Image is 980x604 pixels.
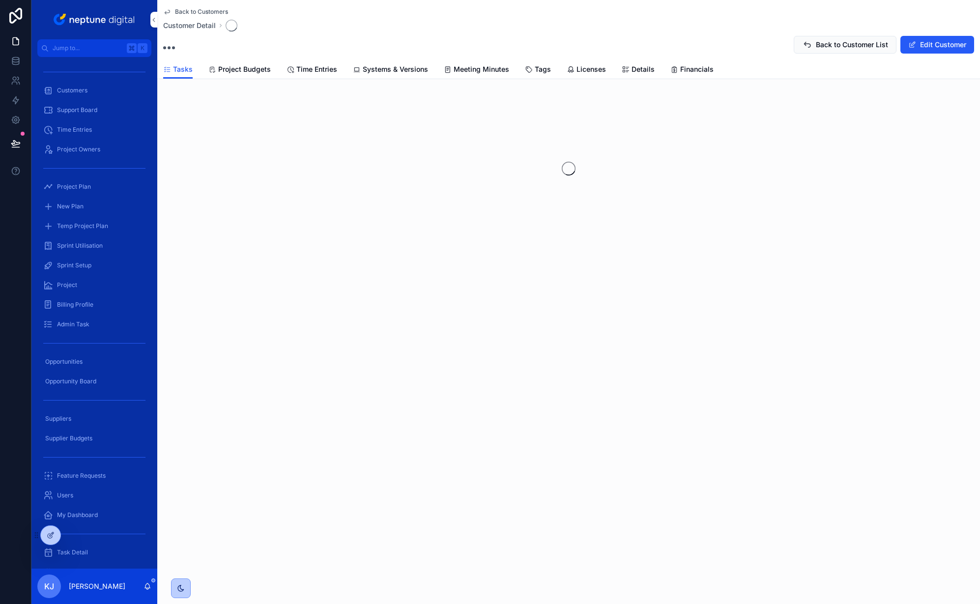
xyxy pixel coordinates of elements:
[816,40,888,50] span: Back to Customer List
[139,44,146,52] span: K
[353,60,428,80] a: Systems & Versions
[37,506,151,524] a: My Dashboard
[37,296,151,314] a: Billing Profile
[37,217,151,235] a: Temp Project Plan
[632,64,655,74] span: Details
[57,281,77,289] span: Project
[175,8,228,16] span: Back to Customers
[37,430,151,447] a: Supplier Budgets
[37,101,151,119] a: Support Board
[57,106,97,114] span: Support Board
[363,64,428,74] span: Systems & Versions
[208,60,271,80] a: Project Budgets
[680,64,714,74] span: Financials
[454,64,509,74] span: Meeting Minutes
[37,544,151,561] a: Task Detail
[57,222,108,230] span: Temp Project Plan
[57,183,91,191] span: Project Plan
[37,121,151,139] a: Time Entries
[45,377,96,385] span: Opportunity Board
[45,415,71,423] span: Suppliers
[37,353,151,371] a: Opportunities
[57,301,93,309] span: Billing Profile
[37,563,151,581] a: Billing Profile
[37,316,151,333] a: Admin Task
[37,487,151,504] a: Users
[576,64,606,74] span: Licenses
[57,548,88,556] span: Task Detail
[57,491,73,499] span: Users
[535,64,551,74] span: Tags
[218,64,271,74] span: Project Budgets
[37,257,151,274] a: Sprint Setup
[37,141,151,158] a: Project Owners
[57,320,89,328] span: Admin Task
[37,410,151,428] a: Suppliers
[37,82,151,99] a: Customers
[900,36,974,54] button: Edit Customer
[567,60,606,80] a: Licenses
[57,261,91,269] span: Sprint Setup
[163,8,228,16] a: Back to Customers
[57,202,84,210] span: New Plan
[444,60,509,80] a: Meeting Minutes
[57,568,93,576] span: Billing Profile
[296,64,337,74] span: Time Entries
[45,434,92,442] span: Supplier Budgets
[37,373,151,390] a: Opportunity Board
[44,580,54,592] span: KJ
[37,39,151,57] button: Jump to...K
[57,242,103,250] span: Sprint Utilisation
[69,581,125,591] p: [PERSON_NAME]
[37,276,151,294] a: Project
[794,36,896,54] button: Back to Customer List
[45,358,83,366] span: Opportunities
[57,126,92,134] span: Time Entries
[622,60,655,80] a: Details
[670,60,714,80] a: Financials
[173,64,193,74] span: Tasks
[57,86,87,94] span: Customers
[57,145,100,153] span: Project Owners
[163,21,216,30] a: Customer Detail
[57,472,106,480] span: Feature Requests
[57,511,98,519] span: My Dashboard
[37,178,151,196] a: Project Plan
[31,57,157,569] div: scrollable content
[37,198,151,215] a: New Plan
[52,12,138,28] img: App logo
[287,60,337,80] a: Time Entries
[163,60,193,79] a: Tasks
[37,467,151,485] a: Feature Requests
[53,44,123,52] span: Jump to...
[525,60,551,80] a: Tags
[37,237,151,255] a: Sprint Utilisation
